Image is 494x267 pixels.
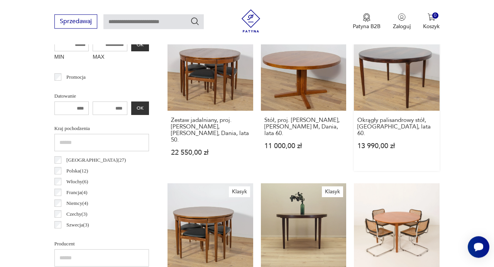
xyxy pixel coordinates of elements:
[264,143,343,149] p: 11 000,00 zł
[66,188,87,197] p: Francja ( 4 )
[54,92,149,100] p: Datowanie
[54,51,89,64] label: MIN
[54,240,149,248] p: Producent
[428,13,435,21] img: Ikona koszyka
[66,177,88,186] p: Włochy ( 6 )
[357,143,436,149] p: 13 990,00 zł
[54,14,97,29] button: Sprzedawaj
[131,38,149,51] button: OK
[353,23,381,30] p: Patyna B2B
[353,13,381,30] button: Patyna B2B
[357,117,436,137] h3: Okrągły palisandrowy stół, [GEOGRAPHIC_DATA], lata 60.
[131,101,149,115] button: OK
[432,12,439,19] div: 0
[66,221,89,229] p: Szwecja ( 3 )
[54,124,149,133] p: Kraj pochodzenia
[393,13,411,30] button: Zaloguj
[423,23,440,30] p: Koszyk
[66,73,86,81] p: Promocja
[171,149,250,156] p: 22 550,00 zł
[190,17,200,26] button: Szukaj
[393,23,411,30] p: Zaloguj
[66,210,87,218] p: Czechy ( 3 )
[261,25,347,171] a: Stół, proj. J. Mortensen, Heltborg M, Dania, lata 60.Stół, proj. [PERSON_NAME], [PERSON_NAME] M, ...
[93,51,127,64] label: MAX
[66,199,88,208] p: Niemcy ( 4 )
[171,117,250,143] h3: Zestaw jadalniany, proj. [PERSON_NAME], [PERSON_NAME], Dania, lata 50.
[363,13,370,22] img: Ikona medalu
[239,9,262,32] img: Patyna - sklep z meblami i dekoracjami vintage
[66,156,126,164] p: [GEOGRAPHIC_DATA] ( 27 )
[264,117,343,137] h3: Stół, proj. [PERSON_NAME], [PERSON_NAME] M, Dania, lata 60.
[468,236,489,258] iframe: Smartsupp widget button
[66,167,88,175] p: Polska ( 12 )
[353,13,381,30] a: Ikona medaluPatyna B2B
[54,19,97,25] a: Sprzedawaj
[423,13,440,30] button: 0Koszyk
[167,25,253,171] a: KlasykZestaw jadalniany, proj. H. Olsen, Frem Røjle, Dania, lata 50.Zestaw jadalniany, proj. [PER...
[354,25,440,171] a: Okrągły palisandrowy stół, Dania, lata 60.Okrągły palisandrowy stół, [GEOGRAPHIC_DATA], lata 60.1...
[398,13,406,21] img: Ikonka użytkownika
